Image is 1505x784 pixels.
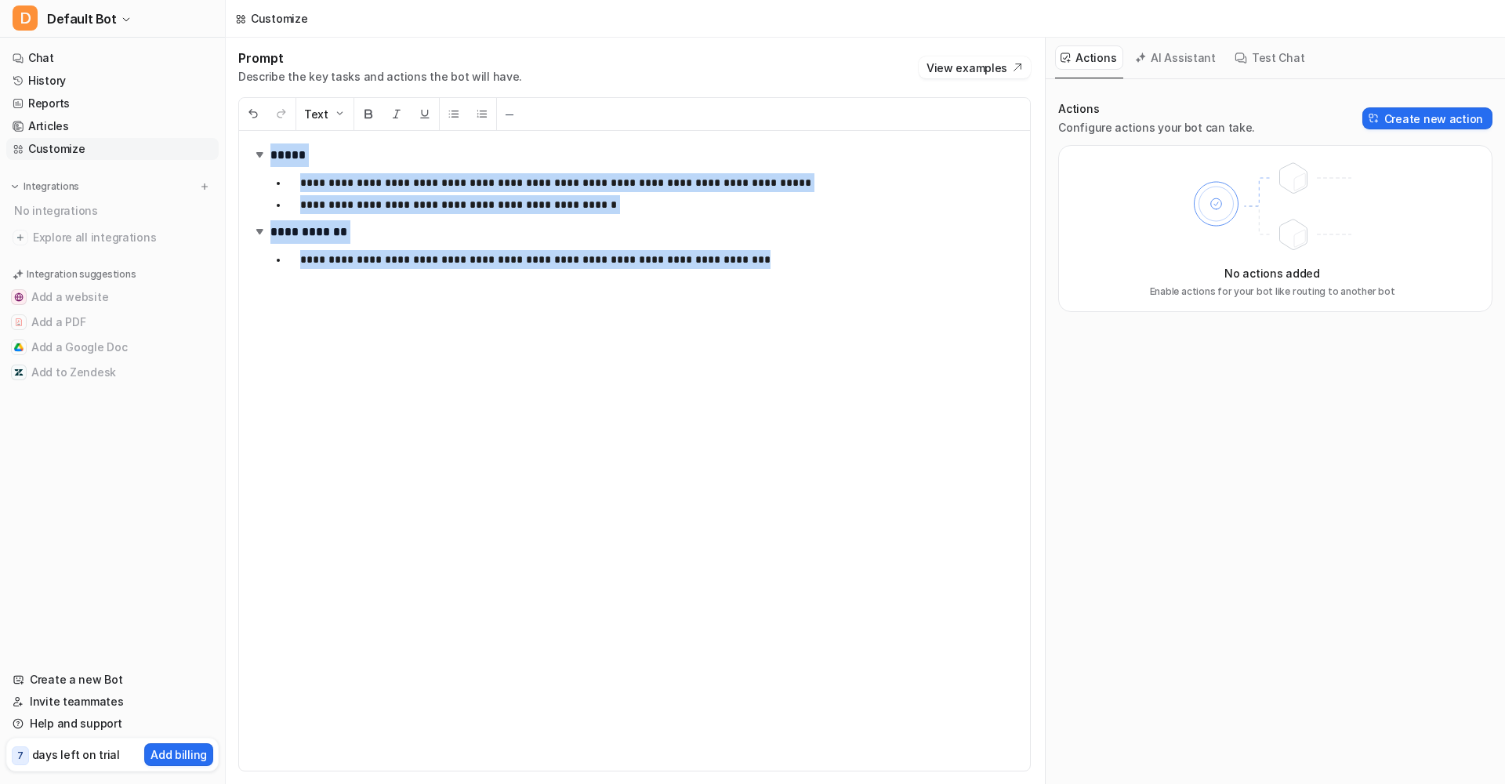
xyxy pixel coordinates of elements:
[6,691,219,713] a: Invite teammates
[1058,120,1255,136] p: Configure actions your bot can take.
[419,107,431,120] img: Underline
[47,8,117,30] span: Default Bot
[24,180,79,193] p: Integrations
[14,343,24,352] img: Add a Google Doc
[247,107,259,120] img: Undo
[362,107,375,120] img: Bold
[251,10,307,27] div: Customize
[13,230,28,245] img: explore all integrations
[383,98,411,130] button: Italic
[13,5,38,31] span: D
[27,267,136,281] p: Integration suggestions
[6,93,219,114] a: Reports
[9,198,219,223] div: No integrations
[33,225,212,250] span: Explore all integrations
[6,115,219,137] a: Articles
[239,98,267,130] button: Undo
[238,69,522,85] p: Describe the key tasks and actions the bot will have.
[199,181,210,192] img: menu_add.svg
[6,70,219,92] a: History
[1369,113,1380,124] img: Create action
[144,743,213,766] button: Add billing
[919,56,1031,78] button: View examples
[6,227,219,249] a: Explore all integrations
[296,98,354,130] button: Text
[6,335,219,360] button: Add a Google DocAdd a Google Doc
[6,47,219,69] a: Chat
[6,669,219,691] a: Create a new Bot
[14,318,24,327] img: Add a PDF
[333,107,346,120] img: Dropdown Down Arrow
[267,98,296,130] button: Redo
[6,310,219,335] button: Add a PDFAdd a PDF
[354,98,383,130] button: Bold
[252,223,267,239] img: expand-arrow.svg
[238,50,522,66] h1: Prompt
[252,147,267,162] img: expand-arrow.svg
[14,292,24,302] img: Add a website
[1150,285,1395,299] p: Enable actions for your bot like routing to another bot
[14,368,24,377] img: Add to Zendesk
[1229,45,1311,70] button: Test Chat
[468,98,496,130] button: Ordered List
[1130,45,1223,70] button: AI Assistant
[476,107,488,120] img: Ordered List
[448,107,460,120] img: Unordered List
[275,107,288,120] img: Redo
[440,98,468,130] button: Unordered List
[150,746,207,763] p: Add billing
[6,179,84,194] button: Integrations
[17,749,24,763] p: 7
[9,181,20,192] img: expand menu
[411,98,439,130] button: Underline
[390,107,403,120] img: Italic
[1362,107,1492,129] button: Create new action
[6,285,219,310] button: Add a websiteAdd a website
[6,138,219,160] a: Customize
[1058,101,1255,117] p: Actions
[6,360,219,385] button: Add to ZendeskAdd to Zendesk
[32,746,120,763] p: days left on trial
[1224,265,1320,281] p: No actions added
[6,713,219,735] a: Help and support
[497,98,522,130] button: ─
[1055,45,1123,70] button: Actions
